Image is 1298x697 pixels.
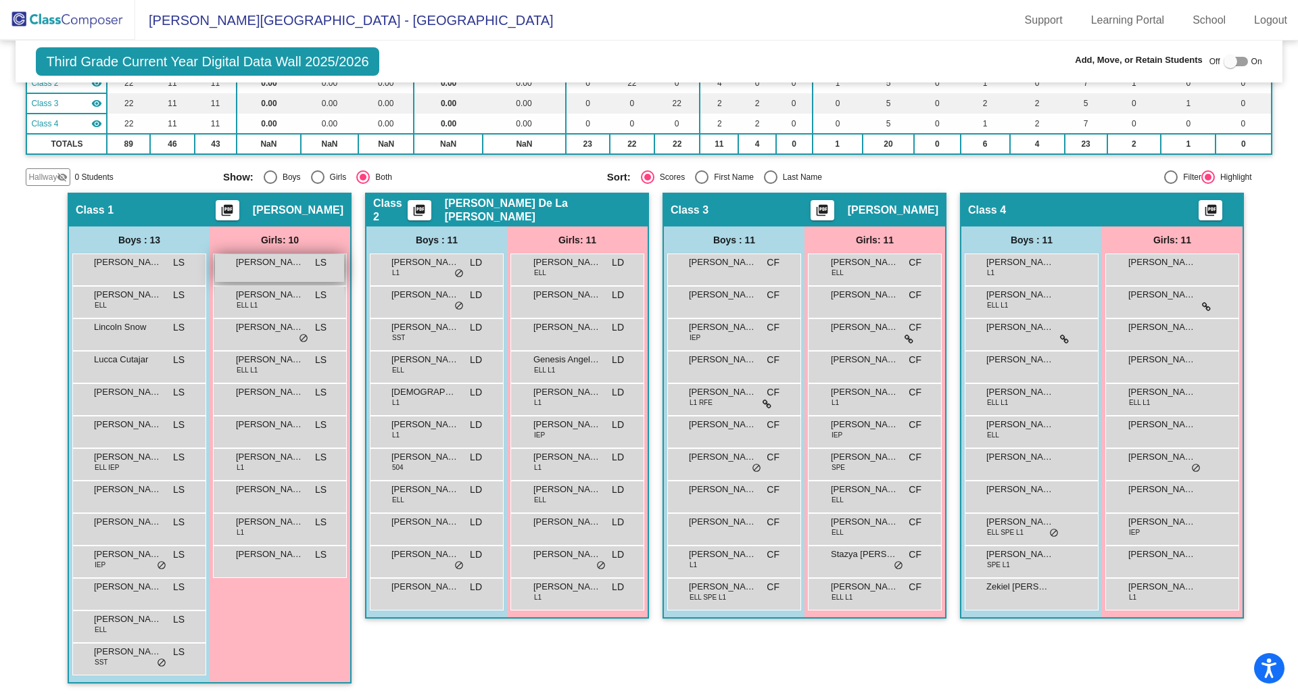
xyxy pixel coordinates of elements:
[391,385,459,399] span: [DEMOGRAPHIC_DATA][PERSON_NAME]
[1161,73,1216,93] td: 0
[173,450,185,464] span: LS
[1010,73,1065,93] td: 0
[470,353,482,367] span: LD
[414,93,483,114] td: 0.00
[94,288,162,302] span: [PERSON_NAME] [PERSON_NAME]
[470,256,482,270] span: LD
[237,93,301,114] td: 0.00
[76,203,114,217] span: Class 1
[301,114,359,134] td: 0.00
[689,320,756,334] span: [PERSON_NAME]
[237,365,258,375] span: ELL L1
[533,256,601,269] span: [PERSON_NAME]
[94,515,162,529] span: [PERSON_NAME]
[391,320,459,334] span: [PERSON_NAME]
[700,114,738,134] td: 2
[1161,134,1216,154] td: 1
[31,97,58,110] span: Class 3
[533,353,601,366] span: Genesis Angeles [PERSON_NAME]
[909,288,921,302] span: CF
[961,73,1010,93] td: 1
[832,462,845,473] span: SPE
[689,418,756,431] span: [PERSON_NAME]
[358,134,414,154] td: NaN
[1065,134,1107,154] td: 23
[358,93,414,114] td: 0.00
[986,418,1054,431] span: [PERSON_NAME]
[813,73,863,93] td: 1
[236,288,304,302] span: [PERSON_NAME] [PERSON_NAME]
[507,226,648,254] div: Girls: 11
[1010,134,1065,154] td: 4
[470,385,482,400] span: LD
[135,9,554,31] span: [PERSON_NAME][GEOGRAPHIC_DATA] - [GEOGRAPHIC_DATA]
[831,385,898,399] span: [PERSON_NAME]
[914,73,960,93] td: 0
[411,203,427,222] mat-icon: picture_as_pdf
[987,430,999,440] span: ELL
[94,450,162,464] span: [PERSON_NAME]
[610,114,654,134] td: 0
[1128,418,1196,431] span: [PERSON_NAME]
[150,93,195,114] td: 11
[94,418,162,431] span: [PERSON_NAME]
[414,73,483,93] td: 0.00
[173,320,185,335] span: LS
[1128,288,1196,302] span: [PERSON_NAME]
[534,430,545,440] span: IEP
[863,114,914,134] td: 5
[358,114,414,134] td: 0.00
[173,256,185,270] span: LS
[107,134,150,154] td: 89
[150,134,195,154] td: 46
[315,320,327,335] span: LS
[831,320,898,334] span: [PERSON_NAME]
[708,171,754,183] div: First Name
[1216,134,1271,154] td: 0
[392,268,400,278] span: L1
[94,353,162,366] span: Lucca Cutajar
[358,73,414,93] td: 0.00
[987,268,994,278] span: L1
[832,430,842,440] span: IEP
[253,203,343,217] span: [PERSON_NAME]
[831,353,898,366] span: [PERSON_NAME]
[391,418,459,431] span: [PERSON_NAME] Mayor
[961,114,1010,134] td: 1
[237,462,244,473] span: L1
[914,93,960,114] td: 0
[454,268,464,279] span: do_not_disturb_alt
[689,450,756,464] span: [PERSON_NAME]
[534,462,542,473] span: L1
[700,73,738,93] td: 4
[607,171,631,183] span: Sort:
[690,398,713,408] span: L1 RFE
[1128,320,1196,334] span: [PERSON_NAME]
[1010,93,1065,114] td: 2
[986,320,1054,334] span: [PERSON_NAME]
[408,200,431,220] button: Print Students Details
[909,385,921,400] span: CF
[237,300,258,310] span: ELL L1
[987,300,1008,310] span: ELL L1
[804,226,945,254] div: Girls: 11
[831,483,898,496] span: [PERSON_NAME]
[470,320,482,335] span: LD
[831,288,898,302] span: [PERSON_NAME]
[1128,385,1196,399] span: [PERSON_NAME]
[610,73,654,93] td: 22
[315,483,327,497] span: LS
[831,450,898,464] span: [PERSON_NAME]
[237,114,301,134] td: 0.00
[483,93,566,114] td: 0.00
[986,385,1054,399] span: [PERSON_NAME]
[26,134,107,154] td: TOTALS
[610,134,654,154] td: 22
[1129,398,1150,408] span: ELL L1
[236,515,304,529] span: [PERSON_NAME]
[987,398,1008,408] span: ELL L1
[91,98,102,109] mat-icon: visibility
[909,450,921,464] span: CF
[74,171,113,183] span: 0 Students
[738,93,775,114] td: 2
